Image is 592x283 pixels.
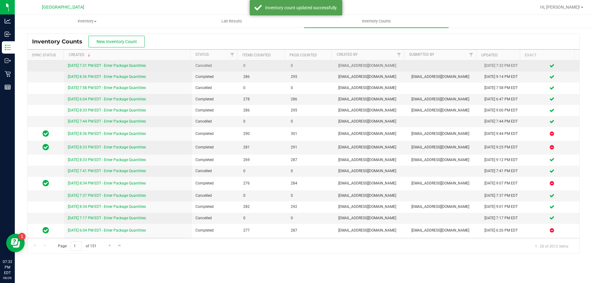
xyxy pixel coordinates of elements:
[409,52,434,57] a: Submitted By
[68,75,146,79] a: [DATE] 8:36 PM EDT - Enter Package Quantities
[530,241,573,251] span: 1 - 20 of 3012 items
[243,157,283,163] span: 269
[18,233,26,240] iframe: Resource center unread badge
[5,18,11,24] inline-svg: Analytics
[43,143,49,152] span: In Sync
[195,193,236,199] span: Cancelled
[354,18,399,24] span: Inventory Counts
[484,215,521,221] div: [DATE] 7:17 PM EDT
[291,215,331,221] span: 0
[243,228,283,233] span: 277
[5,84,11,90] inline-svg: Reports
[291,204,331,210] span: 292
[411,107,477,113] span: [EMAIL_ADDRESS][DOMAIN_NAME]
[195,85,236,91] span: Cancelled
[291,63,331,69] span: 0
[68,63,146,68] a: [DATE] 7:31 PM EDT - Enter Package Quantities
[411,144,477,150] span: [EMAIL_ADDRESS][DOMAIN_NAME]
[411,74,477,80] span: [EMAIL_ADDRESS][DOMAIN_NAME]
[243,144,283,150] span: 281
[484,74,521,80] div: [DATE] 9:14 PM EDT
[243,204,283,210] span: 282
[5,71,11,77] inline-svg: Retail
[32,53,56,57] a: Sync Status
[243,168,283,174] span: 0
[394,50,404,60] a: Filter
[115,241,124,250] a: Go to the last page
[242,53,271,57] a: Items Counted
[484,131,521,137] div: [DATE] 9:44 PM EDT
[484,204,521,210] div: [DATE] 9:01 PM EDT
[338,63,404,69] span: [EMAIL_ADDRESS][DOMAIN_NAME]
[484,144,521,150] div: [DATE] 9:25 PM EDT
[338,168,404,174] span: [EMAIL_ADDRESS][DOMAIN_NAME]
[484,228,521,233] div: [DATE] 6:26 PM EDT
[243,96,283,102] span: 278
[68,228,146,232] a: [DATE] 6:04 PM EDT - Enter Package Quantities
[520,50,574,60] th: Exact
[68,216,146,220] a: [DATE] 7:17 PM EDT - Enter Package Quantities
[243,85,283,91] span: 0
[195,131,236,137] span: Completed
[68,119,146,123] a: [DATE] 7:44 PM EDT - Enter Package Quantities
[195,228,236,233] span: Completed
[243,119,283,124] span: 0
[6,234,25,252] iframe: Resource center
[53,241,101,251] span: Page of 151
[484,85,521,91] div: [DATE] 7:58 PM EDT
[243,131,283,137] span: 290
[411,180,477,186] span: [EMAIL_ADDRESS][DOMAIN_NAME]
[265,5,338,11] div: Inventory count updated successfully.
[213,18,250,24] span: Lab Results
[97,39,137,44] span: New Inventory Count
[5,58,11,64] inline-svg: Outbound
[484,168,521,174] div: [DATE] 7:41 PM EDT
[68,86,146,90] a: [DATE] 7:58 PM EDT - Enter Package Quantities
[291,74,331,80] span: 295
[290,53,317,57] a: Pkgs Counted
[338,180,404,186] span: [EMAIL_ADDRESS][DOMAIN_NAME]
[5,31,11,37] inline-svg: Inbound
[68,131,146,136] a: [DATE] 8:36 PM EDT - Enter Package Quantities
[291,180,331,186] span: 284
[540,5,580,10] span: Hi, [PERSON_NAME]!
[243,215,283,221] span: 0
[195,215,236,221] span: Cancelled
[32,38,88,45] span: Inventory Counts
[291,131,331,137] span: 301
[291,96,331,102] span: 286
[69,53,92,57] a: Created
[243,74,283,80] span: 286
[484,63,521,69] div: [DATE] 7:32 PM EDT
[484,180,521,186] div: [DATE] 9:07 PM EDT
[3,259,12,276] p: 07:32 PM EDT
[338,85,404,91] span: [EMAIL_ADDRESS][DOMAIN_NAME]
[291,228,331,233] span: 287
[466,50,476,60] a: Filter
[338,131,404,137] span: [EMAIL_ADDRESS][DOMAIN_NAME]
[411,131,477,137] span: [EMAIL_ADDRESS][DOMAIN_NAME]
[68,108,146,112] a: [DATE] 8:33 PM EDT - Enter Package Quantities
[195,168,236,174] span: Cancelled
[291,157,331,163] span: 287
[195,119,236,124] span: Cancelled
[195,157,236,163] span: Completed
[484,107,521,113] div: [DATE] 9:00 PM EDT
[71,241,82,251] input: 1
[338,204,404,210] span: [EMAIL_ADDRESS][DOMAIN_NAME]
[338,96,404,102] span: [EMAIL_ADDRESS][DOMAIN_NAME]
[43,179,49,188] span: In Sync
[159,15,304,28] a: Lab Results
[484,157,521,163] div: [DATE] 9:12 PM EDT
[337,52,358,57] a: Created By
[338,215,404,221] span: [EMAIL_ADDRESS][DOMAIN_NAME]
[291,193,331,199] span: 0
[291,119,331,124] span: 0
[68,204,146,209] a: [DATE] 8:34 PM EDT - Enter Package Quantities
[484,96,521,102] div: [DATE] 6:47 PM EDT
[243,180,283,186] span: 276
[3,276,12,280] p: 08/26
[42,5,84,10] span: [GEOGRAPHIC_DATA]
[338,228,404,233] span: [EMAIL_ADDRESS][DOMAIN_NAME]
